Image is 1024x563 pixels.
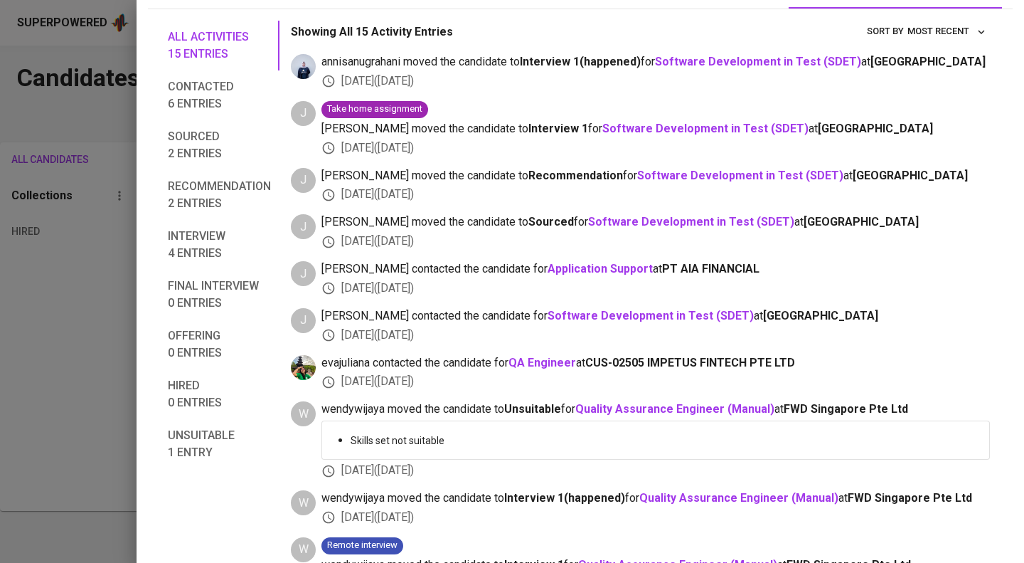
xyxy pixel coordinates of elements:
span: [GEOGRAPHIC_DATA] [870,55,986,68]
img: annisa@glints.com [291,54,316,79]
div: J [291,308,316,333]
span: FWD Singapore Pte Ltd [784,402,908,416]
a: Software Development in Test (SDET) [655,55,861,68]
span: sort by [867,26,904,36]
span: Contacted 6 entries [168,78,271,112]
span: wendywijaya moved the candidate to for at [321,490,990,507]
span: FWD Singapore Pte Ltd [848,491,972,505]
span: All activities 15 entries [168,28,271,63]
a: Software Development in Test (SDET) [637,169,843,182]
span: [PERSON_NAME] contacted the candidate for at [321,308,990,325]
div: [DATE] ( [DATE] ) [321,463,990,479]
span: Hired 0 entries [168,377,271,411]
div: [DATE] ( [DATE] ) [321,374,990,390]
div: [DATE] ( [DATE] ) [321,233,990,250]
div: [DATE] ( [DATE] ) [321,186,990,203]
p: Showing All 15 Activity Entries [291,23,453,41]
a: QA Engineer [508,356,576,369]
a: Quality Assurance Engineer (Manual) [575,402,774,416]
div: W [291,537,316,562]
span: Most Recent [907,23,986,40]
span: PT AIA FINANCIAL [662,262,759,275]
span: Recommendation 2 entries [168,178,271,212]
div: [DATE] ( [DATE] ) [321,140,990,157]
b: Interview 1 ( happened ) [504,491,625,505]
p: Skills set not suitable [351,433,978,448]
span: [GEOGRAPHIC_DATA] [804,215,919,228]
span: [PERSON_NAME] moved the candidate to for at [321,121,990,137]
a: Quality Assurance Engineer (Manual) [639,491,838,505]
div: J [291,168,316,193]
span: CUS-02505 IMPETUS FINTECH PTE LTD [585,356,795,369]
span: Interview 4 entries [168,228,271,262]
span: evajuliana contacted the candidate for at [321,355,990,372]
span: annisanugrahani moved the candidate to for at [321,54,990,70]
span: Final interview 0 entries [168,278,271,312]
a: Software Development in Test (SDET) [548,309,754,322]
a: Software Development in Test (SDET) [588,215,794,228]
span: Unsuitable 1 entry [168,427,271,461]
div: [DATE] ( [DATE] ) [321,280,990,297]
span: Remote interview [321,539,403,552]
b: Unsuitable [504,402,561,416]
div: J [291,261,316,286]
div: J [291,101,316,126]
div: W [291,401,316,426]
button: sort by [904,21,990,43]
img: eva@glints.com [291,355,316,380]
span: [PERSON_NAME] moved the candidate to for at [321,168,990,184]
a: Software Development in Test (SDET) [602,122,809,135]
div: [DATE] ( [DATE] ) [321,510,990,526]
b: Interview 1 [528,122,588,135]
span: [GEOGRAPHIC_DATA] [818,122,933,135]
span: [PERSON_NAME] contacted the candidate for at [321,261,990,278]
b: Sourced [528,215,574,228]
div: W [291,490,316,515]
span: Offering 0 entries [168,327,271,362]
span: [GEOGRAPHIC_DATA] [853,169,968,182]
span: [GEOGRAPHIC_DATA] [763,309,878,322]
span: Sourced 2 entries [168,128,271,162]
span: wendywijaya moved the candidate to for at [321,401,990,418]
a: Application Support [548,262,653,275]
b: Interview 1 ( happened ) [520,55,641,68]
div: J [291,214,316,239]
div: [DATE] ( [DATE] ) [321,327,990,344]
span: [PERSON_NAME] moved the candidate to for at [321,214,990,231]
div: [DATE] ( [DATE] ) [321,73,990,90]
b: Recommendation [528,169,623,182]
span: Take home assignment [321,102,428,116]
